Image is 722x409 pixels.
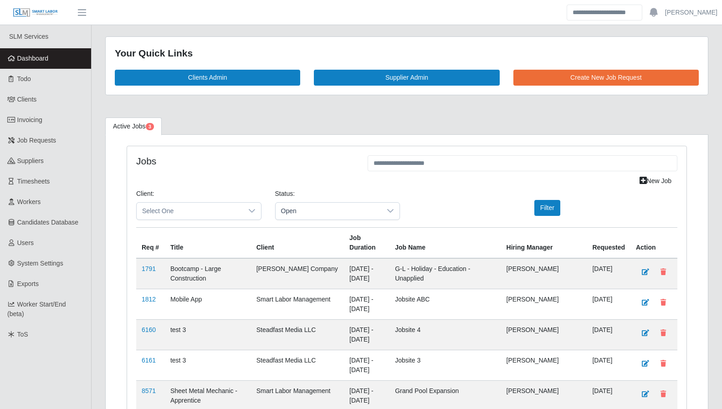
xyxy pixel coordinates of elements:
[513,70,699,86] a: Create New Job Request
[17,116,42,123] span: Invoicing
[501,289,587,319] td: [PERSON_NAME]
[17,137,56,144] span: Job Requests
[17,157,44,164] span: Suppliers
[587,258,630,289] td: [DATE]
[389,227,501,258] th: Job Name
[344,227,389,258] th: Job Duration
[142,265,156,272] a: 1791
[165,258,251,289] td: Bootcamp - Large Construction
[665,8,717,17] a: [PERSON_NAME]
[13,8,58,18] img: SLM Logo
[251,227,344,258] th: Client
[501,350,587,380] td: [PERSON_NAME]
[136,189,154,199] label: Client:
[9,33,48,40] span: SLM Services
[251,258,344,289] td: [PERSON_NAME] Company
[115,70,300,86] a: Clients Admin
[344,258,389,289] td: [DATE] - [DATE]
[17,260,63,267] span: System Settings
[344,350,389,380] td: [DATE] - [DATE]
[136,155,354,167] h4: Jobs
[136,227,165,258] th: Req #
[314,70,499,86] a: Supplier Admin
[142,326,156,333] a: 6160
[389,258,501,289] td: G-L - Holiday - Education - Unapplied
[389,319,501,350] td: Jobsite 4
[587,227,630,258] th: Requested
[501,258,587,289] td: [PERSON_NAME]
[275,189,295,199] label: Status:
[634,173,677,189] a: New Job
[17,239,34,246] span: Users
[146,123,154,130] span: Pending Jobs
[165,289,251,319] td: Mobile App
[17,219,79,226] span: Candidates Database
[17,178,50,185] span: Timesheets
[344,289,389,319] td: [DATE] - [DATE]
[389,350,501,380] td: Jobsite 3
[142,357,156,364] a: 6161
[501,319,587,350] td: [PERSON_NAME]
[142,296,156,303] a: 1812
[501,227,587,258] th: Hiring Manager
[630,227,677,258] th: Action
[137,203,243,220] span: Select One
[7,301,66,317] span: Worker Start/End (beta)
[534,200,560,216] button: Filter
[587,350,630,380] td: [DATE]
[17,198,41,205] span: Workers
[251,319,344,350] td: Steadfast Media LLC
[115,46,699,61] div: Your Quick Links
[251,289,344,319] td: Smart Labor Management
[389,289,501,319] td: Jobsite ABC
[17,280,39,287] span: Exports
[165,319,251,350] td: test 3
[567,5,642,20] input: Search
[251,350,344,380] td: Steadfast Media LLC
[165,350,251,380] td: test 3
[17,96,37,103] span: Clients
[17,75,31,82] span: Todo
[344,319,389,350] td: [DATE] - [DATE]
[105,118,162,135] a: Active Jobs
[276,203,382,220] span: Open
[587,289,630,319] td: [DATE]
[587,319,630,350] td: [DATE]
[142,387,156,394] a: 8571
[17,55,49,62] span: Dashboard
[165,227,251,258] th: Title
[17,331,28,338] span: ToS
